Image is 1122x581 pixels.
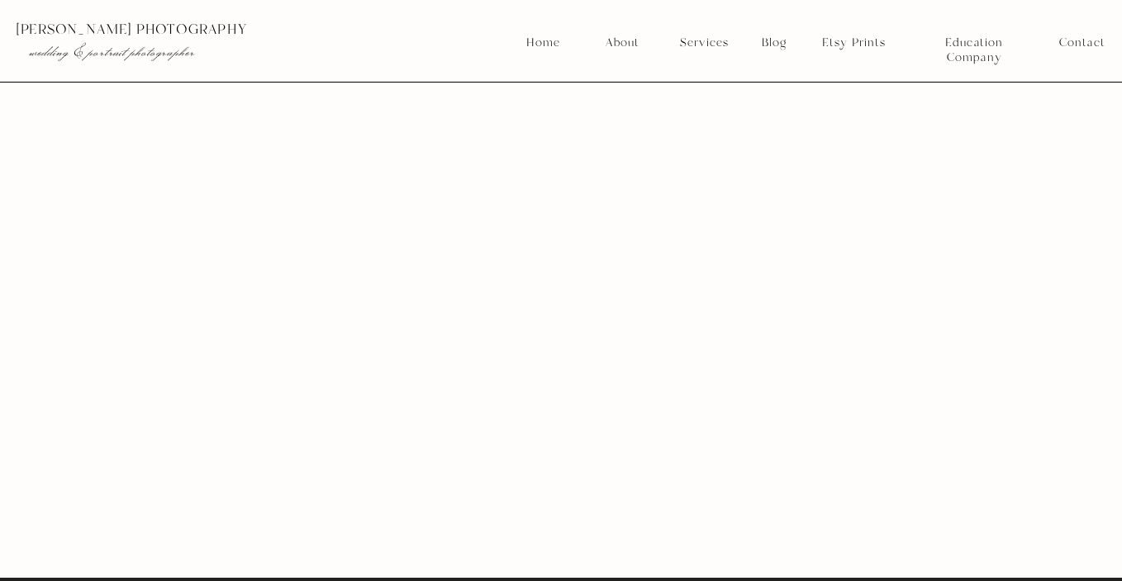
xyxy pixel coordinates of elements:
a: Education Company [917,35,1031,50]
a: Home [525,35,561,50]
a: Blog [756,35,792,50]
a: Services [673,35,735,50]
a: Contact [1059,35,1105,50]
a: About [601,35,643,50]
p: [PERSON_NAME] photography [16,22,302,37]
p: wedding & portrait photographer [29,44,269,60]
a: Etsy Prints [815,35,891,50]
